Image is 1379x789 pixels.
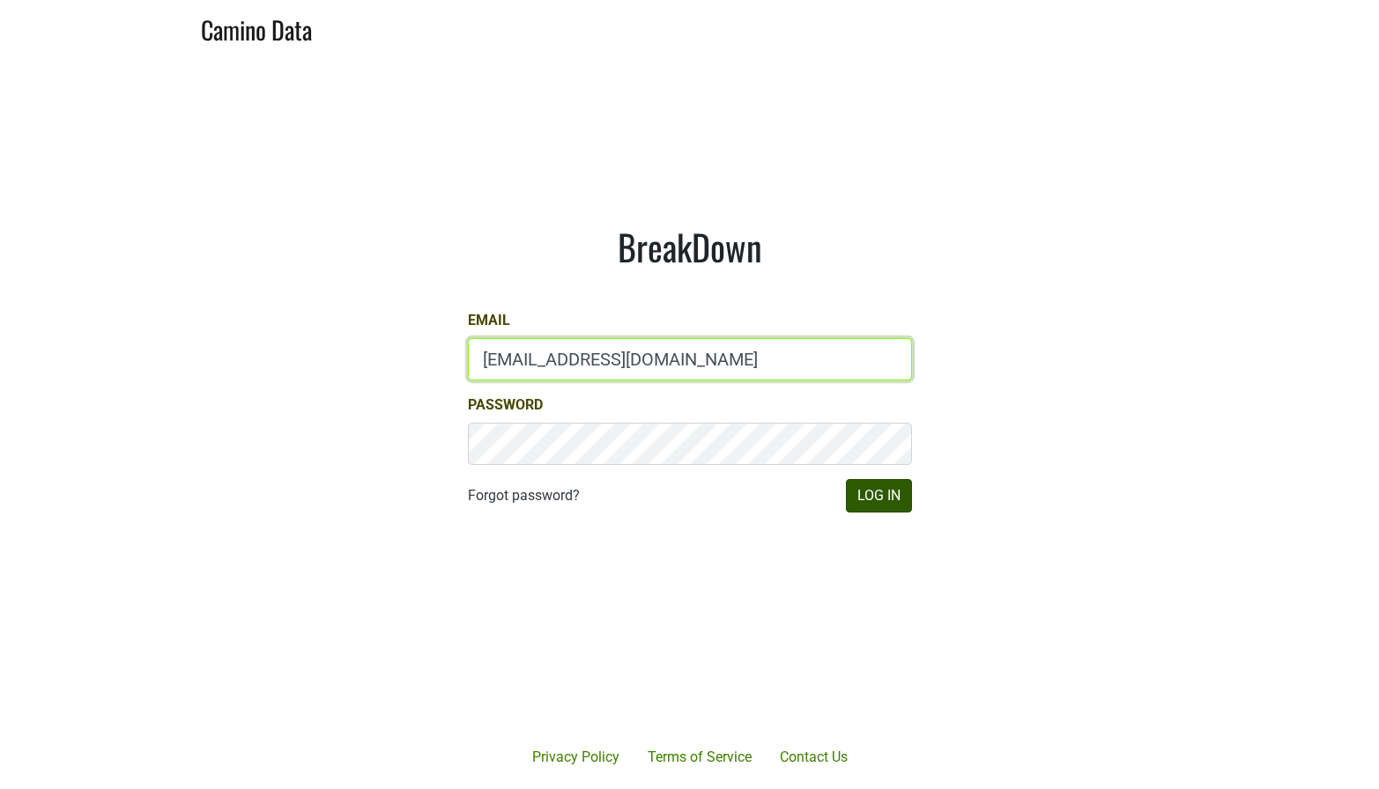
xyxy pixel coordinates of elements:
[518,740,634,775] a: Privacy Policy
[634,740,766,775] a: Terms of Service
[846,479,912,512] button: Log In
[468,225,912,268] h1: BreakDown
[201,7,312,48] a: Camino Data
[468,310,510,331] label: Email
[468,394,543,416] label: Password
[766,740,862,775] a: Contact Us
[468,485,580,506] a: Forgot password?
